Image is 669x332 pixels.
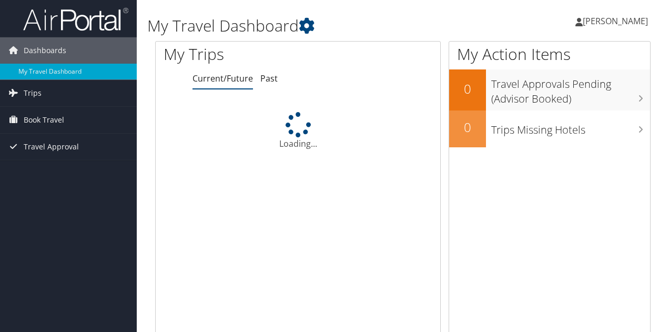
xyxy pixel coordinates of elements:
a: Current/Future [192,73,253,84]
span: Travel Approval [24,134,79,160]
h1: My Trips [164,43,314,65]
h2: 0 [449,80,486,98]
h1: My Travel Dashboard [147,15,488,37]
a: 0Trips Missing Hotels [449,110,650,147]
img: airportal-logo.png [23,7,128,32]
div: Loading... [156,112,440,150]
h3: Travel Approvals Pending (Advisor Booked) [491,72,650,106]
h3: Trips Missing Hotels [491,117,650,137]
span: Dashboards [24,37,66,64]
span: Trips [24,80,42,106]
h1: My Action Items [449,43,650,65]
a: [PERSON_NAME] [575,5,658,37]
a: 0Travel Approvals Pending (Advisor Booked) [449,69,650,110]
a: Past [260,73,278,84]
span: Book Travel [24,107,64,133]
span: [PERSON_NAME] [583,15,648,27]
h2: 0 [449,118,486,136]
